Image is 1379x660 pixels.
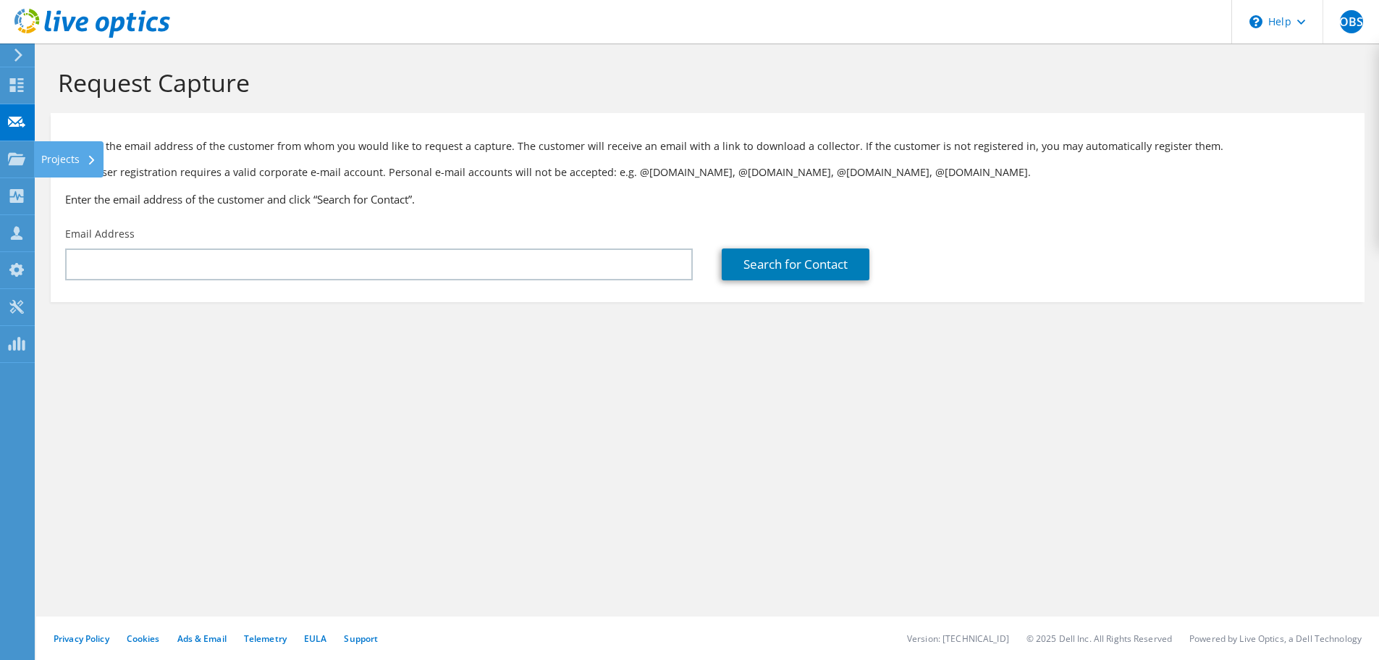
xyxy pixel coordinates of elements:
div: Projects [34,141,104,177]
a: Privacy Policy [54,632,109,645]
a: Telemetry [244,632,287,645]
li: Version: [TECHNICAL_ID] [907,632,1009,645]
li: © 2025 Dell Inc. All Rights Reserved [1026,632,1172,645]
p: Provide the email address of the customer from whom you would like to request a capture. The cust... [65,138,1350,154]
a: Search for Contact [722,248,869,280]
label: Email Address [65,227,135,241]
svg: \n [1249,15,1262,28]
a: Support [344,632,378,645]
h1: Request Capture [58,67,1350,98]
p: Note: User registration requires a valid corporate e-mail account. Personal e-mail accounts will ... [65,164,1350,180]
li: Powered by Live Optics, a Dell Technology [1189,632,1362,645]
a: EULA [304,632,326,645]
h3: Enter the email address of the customer and click “Search for Contact”. [65,191,1350,207]
a: Cookies [127,632,160,645]
span: OBS [1340,10,1363,33]
a: Ads & Email [177,632,227,645]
